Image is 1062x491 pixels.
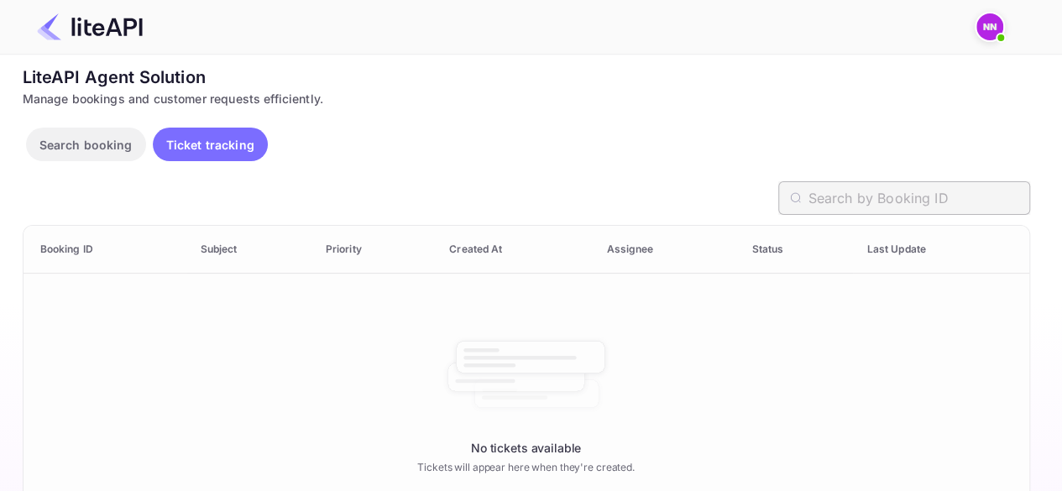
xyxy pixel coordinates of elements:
img: No tickets available [442,325,610,426]
th: Subject [187,226,312,274]
img: LiteAPI Logo [37,13,143,40]
th: Assignee [593,226,738,274]
p: Ticket tracking [166,136,254,154]
p: Tickets will appear here when they're created. [417,460,634,475]
p: Search booking [39,136,133,154]
th: Created At [436,226,593,274]
th: Priority [312,226,436,274]
div: LiteAPI Agent Solution [23,65,1030,90]
th: Booking ID [24,226,187,274]
div: Manage bookings and customer requests efficiently. [23,90,1030,107]
img: N/A N/A [976,13,1003,40]
th: Last Update [853,226,1028,274]
input: Search by Booking ID [808,181,1029,215]
th: Status [738,226,853,274]
p: No tickets available [471,439,581,457]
